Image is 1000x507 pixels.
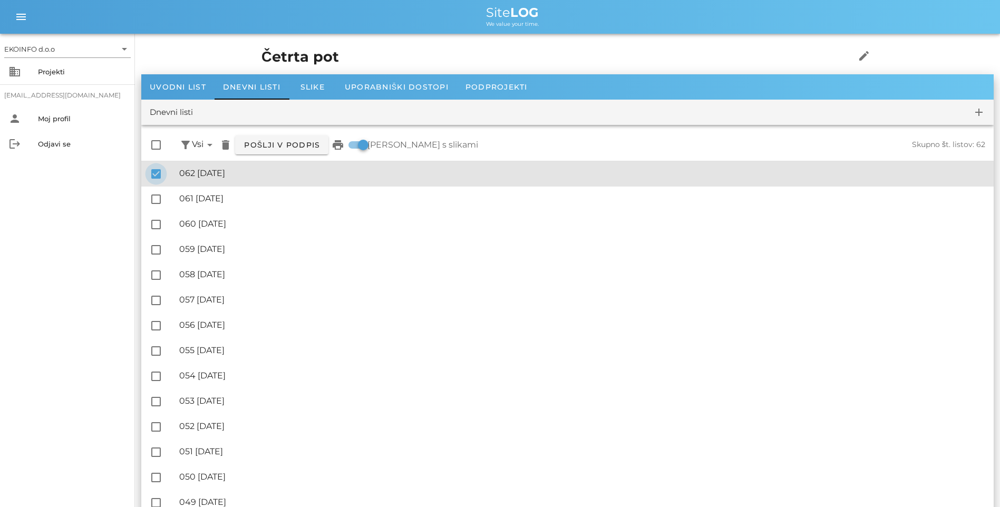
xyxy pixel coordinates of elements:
[38,140,127,148] div: Odjavi se
[244,140,320,150] span: Pošlji v podpis
[179,421,985,431] div: 052 [DATE]
[179,320,985,330] div: 056 [DATE]
[179,497,985,507] div: 049 [DATE]
[973,106,985,119] i: add
[179,269,985,279] div: 058 [DATE]
[179,138,192,151] button: filter_alt
[179,295,985,305] div: 057 [DATE]
[858,50,870,62] i: edit
[947,456,1000,507] div: Pripomoček za klepet
[8,65,21,78] i: business
[179,219,985,229] div: 060 [DATE]
[179,472,985,482] div: 050 [DATE]
[179,446,985,456] div: 051 [DATE]
[203,139,216,151] i: arrow_drop_down
[150,82,206,92] span: Uvodni list
[179,168,985,178] div: 062 [DATE]
[192,138,216,151] span: Vsi
[179,396,985,406] div: 053 [DATE]
[332,139,344,151] i: print
[118,43,131,55] i: arrow_drop_down
[732,140,985,149] div: Skupno št. listov: 62
[38,114,127,123] div: Moj profil
[219,139,232,151] i: delete
[367,140,478,150] label: [PERSON_NAME] s slikami
[223,82,280,92] span: Dnevni listi
[300,82,325,92] span: Slike
[465,82,528,92] span: Podprojekti
[235,135,328,154] button: Pošlji v podpis
[486,5,539,20] span: Site
[150,106,193,119] div: Dnevni listi
[38,67,127,76] div: Projekti
[8,138,21,150] i: logout
[947,456,1000,507] iframe: Chat Widget
[179,244,985,254] div: 059 [DATE]
[345,82,449,92] span: Uporabniški dostopi
[4,44,55,54] div: EKOINFO d.o.o
[4,41,131,57] div: EKOINFO d.o.o
[510,5,539,20] b: LOG
[179,345,985,355] div: 055 [DATE]
[179,193,985,203] div: 061 [DATE]
[8,112,21,125] i: person
[179,370,985,381] div: 054 [DATE]
[15,11,27,23] i: menu
[261,46,822,68] h1: Četrta pot
[486,21,539,27] span: We value your time.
